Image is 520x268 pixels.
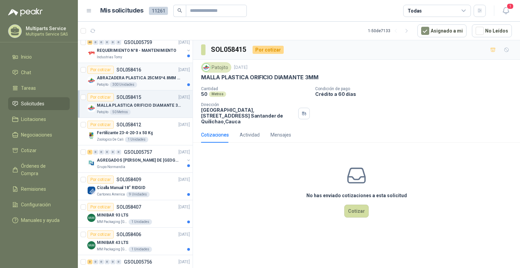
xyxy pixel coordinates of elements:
div: Por cotizar [87,93,114,101]
p: Cizalla Manual 18" RIDGID [97,185,145,191]
p: SOL058406 [116,232,141,237]
p: [DATE] [178,177,190,183]
div: 0 [105,40,110,45]
div: Por cotizar [87,66,114,74]
a: Por cotizarSOL058415[DATE] Company LogoMALLA PLASTICA ORIFICIO DIAMANTE 3MMPatojito50 Metros [78,90,193,118]
p: Multiparts Service [26,26,68,31]
p: Multiparts Service SAS [26,32,68,36]
div: 0 [116,260,121,264]
p: Cantidad [201,86,310,91]
div: Patojito [201,62,231,73]
div: 0 [99,260,104,264]
a: Órdenes de Compra [8,160,70,180]
a: Remisiones [8,183,70,195]
div: Actividad [240,131,260,139]
div: 1 Unidades [125,137,148,142]
div: Todas [408,7,422,15]
div: 3 [87,260,92,264]
div: 0 [99,150,104,154]
p: Cartones America [97,192,125,197]
p: [DATE] [178,67,190,73]
button: Cotizar [344,205,369,218]
img: Company Logo [87,186,95,194]
p: SOL058415 [116,95,141,100]
div: 40 [87,40,92,45]
img: Company Logo [87,159,95,167]
p: GSOL005757 [124,150,152,154]
p: [DATE] [178,231,190,238]
p: Fertilizante 23-4-20-3 x 50 Kg [97,130,153,136]
p: [GEOGRAPHIC_DATA], [STREET_ADDRESS] Santander de Quilichao , Cauca [201,107,296,124]
a: Por cotizarSOL058406[DATE] Company LogoMINIBAR 43 LTSMM Packaging [GEOGRAPHIC_DATA]1 Unidades [78,228,193,255]
p: SOL058407 [116,205,141,209]
span: Órdenes de Compra [21,162,63,177]
div: Metros [209,91,226,97]
div: 0 [93,260,98,264]
div: 0 [99,40,104,45]
div: 0 [93,150,98,154]
p: [DATE] [178,204,190,210]
p: AGREGADOS [PERSON_NAME] DE [GEOGRAPHIC_DATA][PERSON_NAME] [97,157,181,164]
p: SOL058416 [116,67,141,72]
span: Licitaciones [21,116,46,123]
div: 300 Unidades [110,82,137,87]
div: 1 [87,150,92,154]
p: Zoologico De Cali [97,137,124,142]
p: MINIBAR 43 LTS [97,240,128,246]
p: [DATE] [178,149,190,156]
div: 0 [110,40,115,45]
a: Por cotizarSOL058407[DATE] Company LogoMINIBAR 93 LTSMM Packaging [GEOGRAPHIC_DATA]1 Unidades [78,200,193,228]
p: GSOL005759 [124,40,152,45]
a: Tareas [8,82,70,95]
div: 1 Unidades [129,247,152,252]
p: Condición de pago [315,86,517,91]
div: 0 [110,150,115,154]
div: 50 Metros [110,109,131,115]
span: Remisiones [21,185,46,193]
a: Cotizar [8,144,70,157]
div: 1 - 50 de 7133 [368,25,412,36]
p: MM Packaging [GEOGRAPHIC_DATA] [97,247,127,252]
p: Dirección [201,102,296,107]
div: 0 [116,40,121,45]
img: Company Logo [202,64,210,71]
a: 1 0 0 0 0 0 GSOL005757[DATE] Company LogoAGREGADOS [PERSON_NAME] DE [GEOGRAPHIC_DATA][PERSON_NAME... [87,148,191,170]
img: Company Logo [87,241,95,249]
a: Por cotizarSOL058416[DATE] Company LogoABRAZADERA PLASTICA 25CMS*4.8MM NEGRAPatojito300 Unidades [78,63,193,90]
a: 40 0 0 0 0 0 GSOL005759[DATE] Company LogoREQUERIMIENTO N°8 - MANTENIMIENTOIndustrias Tomy [87,38,191,60]
p: [DATE] [178,39,190,46]
a: Manuales y ayuda [8,214,70,227]
div: Por cotizar [87,230,114,239]
p: Crédito a 60 días [315,91,517,97]
span: Configuración [21,201,51,208]
p: SOL058409 [116,177,141,182]
span: Inicio [21,53,32,61]
button: No Leídos [472,24,512,37]
div: 0 [105,260,110,264]
div: 1 Unidades [129,219,152,225]
p: REQUERIMIENTO N°8 - MANTENIMIENTO [97,47,176,54]
h3: No has enviado cotizaciones a esta solicitud [306,192,407,199]
a: Licitaciones [8,113,70,126]
a: Configuración [8,198,70,211]
span: Manuales y ayuda [21,217,60,224]
div: Por cotizar [87,203,114,211]
p: MM Packaging [GEOGRAPHIC_DATA] [97,219,127,225]
div: Por cotizar [87,121,114,129]
a: Por cotizarSOL058409[DATE] Company LogoCizalla Manual 18" RIDGIDCartones America9 Unidades [78,173,193,200]
p: [DATE] [234,64,247,71]
p: Patojito [97,82,108,87]
div: 0 [93,40,98,45]
p: SOL058412 [116,122,141,127]
h1: Mis solicitudes [100,6,144,16]
div: Por cotizar [87,176,114,184]
a: Inicio [8,50,70,63]
img: Company Logo [87,49,95,57]
p: 50 [201,91,208,97]
img: Logo peakr [8,8,43,16]
p: MALLA PLASTICA ORIFICIO DIAMANTE 3MM [201,74,319,81]
span: Chat [21,69,31,76]
div: Por cotizar [253,46,284,54]
img: Company Logo [87,104,95,112]
div: Mensajes [270,131,291,139]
